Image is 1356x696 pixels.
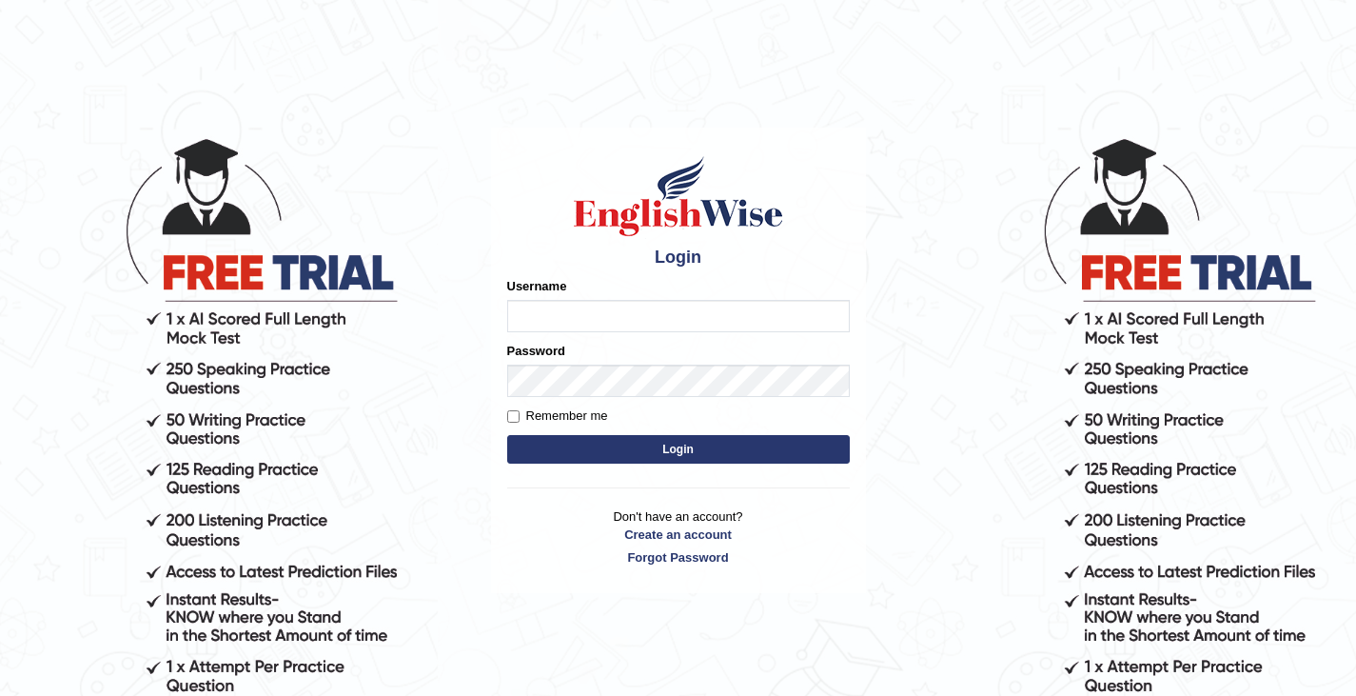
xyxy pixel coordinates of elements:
label: Password [507,342,565,360]
label: Remember me [507,407,608,426]
h4: Login [507,249,850,268]
p: Don't have an account? [507,507,850,567]
input: Remember me [507,410,520,423]
button: Login [507,435,850,464]
label: Username [507,277,567,295]
a: Forgot Password [507,548,850,567]
a: Create an account [507,526,850,544]
img: Logo of English Wise sign in for intelligent practice with AI [570,153,787,239]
